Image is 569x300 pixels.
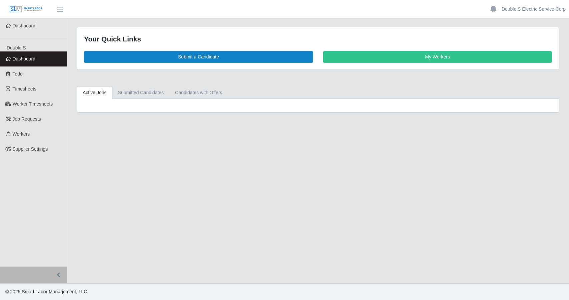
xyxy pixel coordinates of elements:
[13,116,41,122] span: Job Requests
[112,86,170,99] a: Submitted Candidates
[13,146,48,152] span: Supplier Settings
[77,86,112,99] a: Active Jobs
[5,289,87,294] span: © 2025 Smart Labor Management, LLC
[502,6,566,13] a: Double S Electric Service Corp
[7,45,26,50] span: Double S
[13,56,36,61] span: Dashboard
[13,71,23,77] span: Todo
[84,34,552,44] div: Your Quick Links
[13,101,53,107] span: Worker Timesheets
[13,23,36,28] span: Dashboard
[84,51,313,63] a: Submit a Candidate
[323,51,552,63] a: My Workers
[13,86,37,92] span: Timesheets
[169,86,228,99] a: Candidates with Offers
[9,6,43,13] img: SLM Logo
[13,131,30,137] span: Workers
